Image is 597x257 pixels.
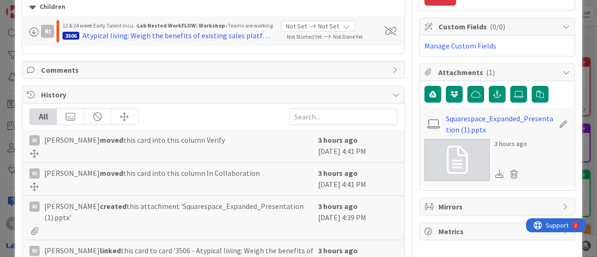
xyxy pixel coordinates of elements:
span: 12 & 24 week Early Talent incu. › [62,22,137,29]
b: 3 hours ago [318,168,358,178]
div: 3506 [62,32,79,40]
div: Children [29,2,397,12]
span: Custom Fields [438,21,558,32]
div: RI [41,25,54,38]
span: ( 1 ) [486,68,495,77]
div: RI [29,135,40,146]
b: moved [100,168,123,178]
input: Search... [289,108,397,125]
b: moved [100,135,123,145]
span: [PERSON_NAME] this card into this column In Collaboration [44,167,260,179]
div: RI [29,201,40,212]
span: [PERSON_NAME] this card into this column Verify [44,134,225,146]
span: Not Set [286,21,307,31]
a: Squarespace_Expanded_Presentation (1).pptx [446,113,554,135]
a: Manage Custom Fields [424,41,496,50]
span: Mirrors [438,201,558,212]
div: RI [29,168,40,179]
span: Not Done Yet [333,33,363,40]
div: All [30,109,57,125]
b: created [100,201,126,211]
div: RI [29,246,40,256]
span: Metrics [438,226,558,237]
div: [DATE] 4:41 PM [318,134,397,158]
span: History [41,89,388,100]
div: 2 [49,4,51,11]
div: Download [494,168,505,180]
div: [DATE] 4:39 PM [318,201,397,235]
div: Atypical living: Weigh the benefits of existing sales platforms and alternatives [83,30,274,41]
span: Not Set [318,21,339,31]
b: 3 hours ago [318,201,358,211]
span: Comments [41,64,388,76]
b: 3 hours ago [318,135,358,145]
b: linked [100,246,121,255]
span: Not Started Yet [287,33,322,40]
div: 3 hours ago [494,139,527,149]
span: [PERSON_NAME] this attachment 'Squarespace_Expanded_Presentation (1).pptx' [44,201,313,223]
div: [DATE] 4:41 PM [318,167,397,191]
span: Support [20,1,42,13]
span: Teams are working [228,22,273,29]
span: Attachments [438,67,558,78]
b: Lab Nested WorkFLOW: Workshop › [137,22,228,29]
b: 3 hours ago [318,246,358,255]
span: ( 0/0 ) [490,22,505,31]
